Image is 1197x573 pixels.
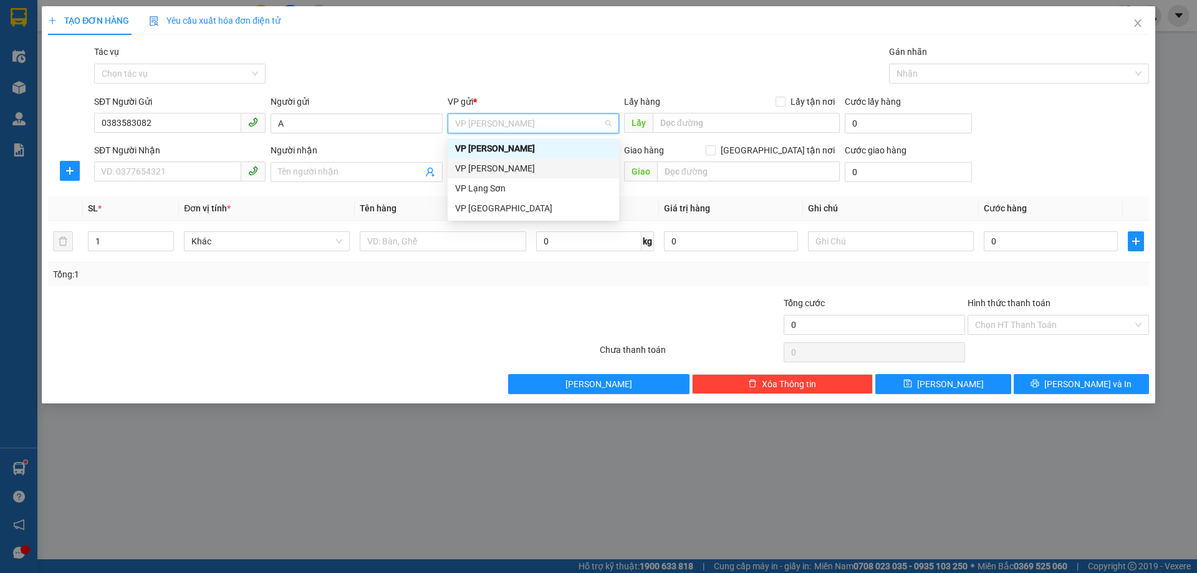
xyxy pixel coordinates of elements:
div: VP [GEOGRAPHIC_DATA] [455,201,612,215]
input: 0 [664,231,798,251]
div: SĐT Người Gửi [94,95,266,108]
div: VP Cao Bằng [448,138,619,158]
span: Tổng cước [784,298,825,308]
div: VP Lạng Sơn [448,178,619,198]
span: TẠO ĐƠN HÀNG [48,16,129,26]
span: [PERSON_NAME] [565,377,632,391]
input: VD: Bàn, Ghế [360,231,526,251]
span: Giao hàng [624,145,664,155]
span: user-add [425,167,435,177]
div: VP [PERSON_NAME] [455,161,612,175]
label: Cước giao hàng [845,145,906,155]
span: Tên hàng [360,203,397,213]
span: [GEOGRAPHIC_DATA] tận nơi [716,143,840,157]
div: VP gửi [448,95,619,108]
span: Lấy [624,113,653,133]
span: SL [88,203,98,213]
div: Chưa thanh toán [598,343,782,365]
button: deleteXóa Thông tin [692,374,873,394]
span: close [1133,18,1143,28]
button: plus [1128,231,1144,251]
span: plus [48,16,57,25]
button: save[PERSON_NAME] [875,374,1011,394]
input: Cước lấy hàng [845,113,972,133]
span: delete [748,379,757,389]
span: plus [60,166,79,176]
span: Yêu cầu xuất hóa đơn điện tử [149,16,281,26]
span: save [903,379,912,389]
span: [PERSON_NAME] [917,377,984,391]
button: plus [60,161,80,181]
button: delete [53,231,73,251]
input: Dọc đường [657,161,840,181]
span: Đơn vị tính [184,203,231,213]
span: Xóa Thông tin [762,377,816,391]
input: Dọc đường [653,113,840,133]
div: VP Minh Khai [448,158,619,178]
span: Giao [624,161,657,181]
div: Người nhận [271,143,442,157]
span: Khác [191,232,342,251]
div: VP [PERSON_NAME] [455,142,612,155]
span: [PERSON_NAME] và In [1044,377,1132,391]
span: plus [1128,236,1143,246]
button: Close [1120,6,1155,41]
div: Người gửi [271,95,442,108]
th: Ghi chú [803,196,979,221]
img: icon [149,16,159,26]
label: Hình thức thanh toán [968,298,1050,308]
span: Cước hàng [984,203,1027,213]
span: Lấy tận nơi [786,95,840,108]
div: SĐT Người Nhận [94,143,266,157]
span: kg [642,231,654,251]
input: Ghi Chú [808,231,974,251]
label: Cước lấy hàng [845,97,901,107]
span: Giá trị hàng [664,203,710,213]
label: Gán nhãn [889,47,927,57]
div: VP Lạng Sơn [455,181,612,195]
span: printer [1031,379,1039,389]
div: Tổng: 1 [53,267,462,281]
input: Cước giao hàng [845,162,972,182]
span: phone [248,117,258,127]
span: VP Cao Bằng [455,114,612,133]
span: phone [248,166,258,176]
div: VP Hà Nội [448,198,619,218]
button: printer[PERSON_NAME] và In [1014,374,1149,394]
button: [PERSON_NAME] [508,374,690,394]
span: Lấy hàng [624,97,660,107]
label: Tác vụ [94,47,119,57]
